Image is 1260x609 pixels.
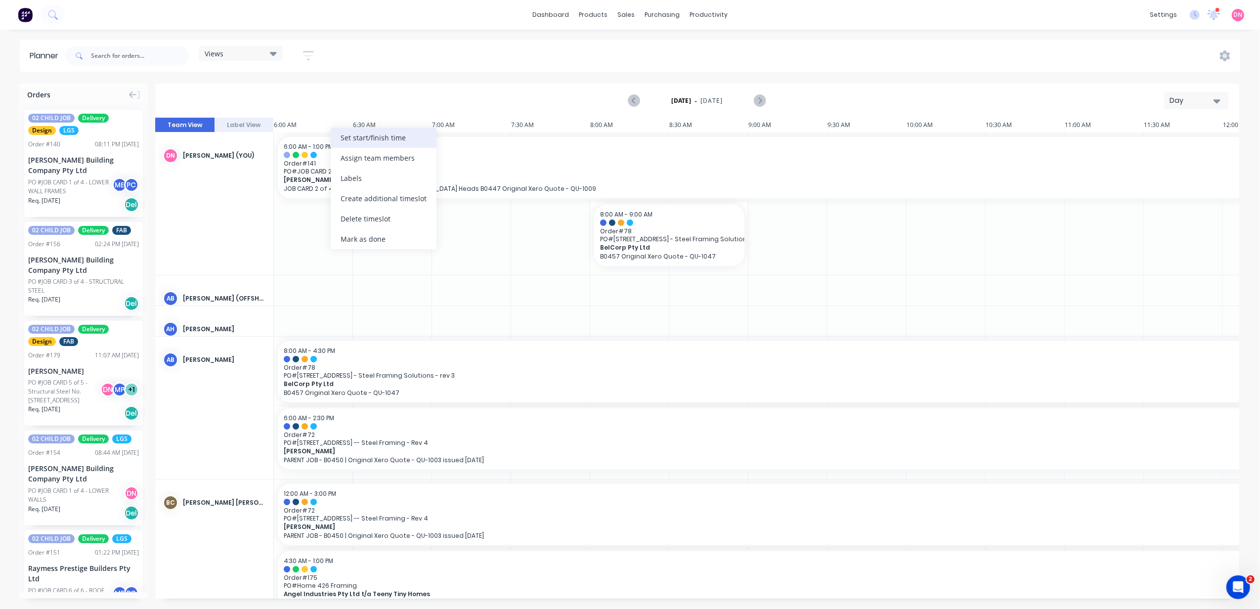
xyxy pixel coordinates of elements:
div: AB [163,291,178,306]
span: 8:00 AM - 9:00 AM [600,210,652,218]
div: 7:00 AM [432,118,511,132]
span: Orders [27,89,50,100]
div: [PERSON_NAME] [28,366,139,376]
div: [PERSON_NAME] (You) [183,151,265,160]
span: DN [1234,10,1243,19]
div: DN [100,382,115,397]
div: AB [163,352,178,367]
img: Factory [18,7,33,22]
div: 7:30 AM [511,118,590,132]
div: purchasing [640,7,685,22]
div: PO #JOB CARD 5 of 5 - Structural Steel No.[STREET_ADDRESS] [28,378,103,405]
div: 11:00 AM [1065,118,1144,132]
div: PC [124,586,139,601]
div: Order # 156 [28,240,60,249]
div: Order # 179 [28,351,60,360]
span: Design [28,126,56,135]
div: ME [112,177,127,192]
span: 6:00 AM - 2:30 PM [284,414,334,422]
div: BC [163,495,178,510]
span: 4:30 AM - 1:00 PM [284,557,333,565]
span: Delivery [78,435,109,443]
div: Planner [30,50,63,62]
div: AH [163,322,178,337]
span: Order # 78 [600,227,739,235]
div: PO #JOB CARD 1 of 4 - LOWER WALLS [28,486,127,504]
button: Day [1164,92,1228,109]
span: PO # [STREET_ADDRESS] - Steel Framing Solutions - rev 3 [600,235,739,243]
strong: [DATE] [672,96,692,105]
div: PO #JOB CARD 3 of 4 - STRUCTURAL STEEL [28,277,139,295]
div: 02:24 PM [DATE] [95,240,139,249]
button: Previous page [629,94,640,107]
div: Assign team members [331,148,436,168]
div: Set start/finish time [331,128,436,148]
div: [PERSON_NAME] Building Company Pty Ltd [28,155,139,175]
div: sales [612,7,640,22]
div: Del [124,296,139,311]
span: Req. [DATE] [28,295,60,304]
a: dashboard [527,7,574,22]
div: Mark as done [331,229,436,249]
div: settings [1145,7,1182,22]
div: [PERSON_NAME] (OFFSHORE) [183,294,265,303]
div: ME [112,586,127,601]
div: [PERSON_NAME] Building Company Pty Ltd [28,463,139,484]
div: Create additional timeslot [331,188,436,209]
div: DN [163,148,178,163]
iframe: Intercom live chat [1226,575,1250,599]
span: 02 CHILD JOB [28,435,75,443]
div: 01:22 PM [DATE] [95,548,139,557]
div: Raymess Prestige Builders Pty Ltd [28,563,139,584]
div: Order # 140 [28,140,60,149]
span: Delivery [78,114,109,123]
button: Label View [215,118,274,132]
span: BelCorp Pty Ltd [600,244,725,251]
div: [PERSON_NAME] Building Company Pty Ltd [28,255,139,275]
span: Delivery [78,534,109,543]
span: 8:00 AM - 4:30 PM [284,347,335,355]
div: 6:00 AM [274,118,353,132]
div: [PERSON_NAME] [183,325,265,334]
span: LGS [112,435,131,443]
div: [PERSON_NAME] [PERSON_NAME] [183,498,265,507]
span: 02 CHILD JOB [28,226,75,235]
span: LGS [112,534,131,543]
span: Views [205,48,223,59]
div: 8:00 AM [590,118,669,132]
div: 9:30 AM [827,118,907,132]
div: PO #JOB CARD 6 of 6 - ROOF TRUSSES [28,586,115,604]
div: 10:00 AM [907,118,986,132]
span: 2 [1247,575,1255,583]
span: Design [28,337,56,346]
div: Day [1170,95,1215,106]
span: Req. [DATE] [28,505,60,514]
span: 02 CHILD JOB [28,114,75,123]
div: 9:00 AM [748,118,827,132]
span: 02 CHILD JOB [28,325,75,334]
div: Order # 154 [28,448,60,457]
div: Order # 151 [28,548,60,557]
input: Search for orders... [91,46,189,66]
div: + 1 [124,382,139,397]
div: 10:30 AM [986,118,1065,132]
span: [DATE] [700,96,723,105]
button: Next page [754,94,765,107]
div: 11:07 AM [DATE] [95,351,139,360]
div: DN [124,486,139,501]
div: Del [124,197,139,212]
div: productivity [685,7,733,22]
div: PC [124,177,139,192]
span: FAB [112,226,131,235]
div: Delete timeslot [331,209,436,229]
div: Labels [331,168,436,188]
span: Delivery [78,325,109,334]
button: Team View [155,118,215,132]
div: Del [124,406,139,421]
div: [PERSON_NAME] [183,355,265,364]
span: Req. [DATE] [28,405,60,414]
span: Delivery [78,226,109,235]
div: MP [112,382,127,397]
span: LGS [59,126,79,135]
div: 11:30 AM [1144,118,1223,132]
